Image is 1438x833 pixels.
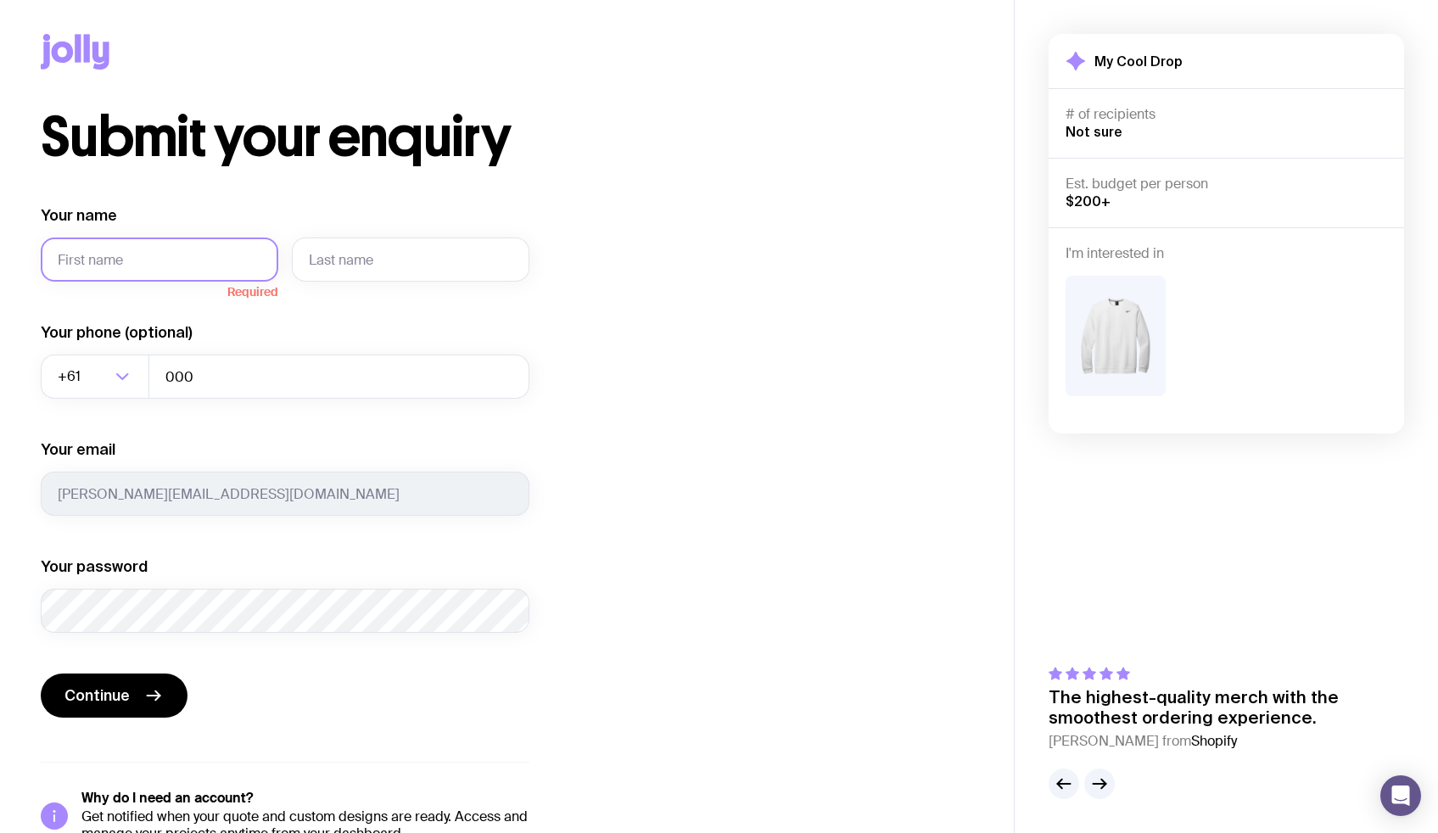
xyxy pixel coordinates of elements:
[1066,245,1387,262] h4: I'm interested in
[81,790,529,807] h5: Why do I need an account?
[1066,106,1387,123] h4: # of recipients
[41,355,149,399] div: Search for option
[41,472,529,516] input: you@email.com
[41,674,187,718] button: Continue
[64,685,130,706] span: Continue
[41,238,278,282] input: First name
[41,556,148,577] label: Your password
[41,439,115,460] label: Your email
[58,355,84,399] span: +61
[41,205,117,226] label: Your name
[292,238,529,282] input: Last name
[1066,124,1122,139] span: Not sure
[1066,193,1111,209] span: $200+
[1066,176,1387,193] h4: Est. budget per person
[1094,53,1183,70] h2: My Cool Drop
[41,282,278,299] span: Required
[41,110,611,165] h1: Submit your enquiry
[1049,687,1404,728] p: The highest-quality merch with the smoothest ordering experience.
[41,322,193,343] label: Your phone (optional)
[1049,731,1404,752] cite: [PERSON_NAME] from
[1380,775,1421,816] div: Open Intercom Messenger
[1191,732,1237,750] span: Shopify
[84,355,110,399] input: Search for option
[148,355,529,399] input: 0400123456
